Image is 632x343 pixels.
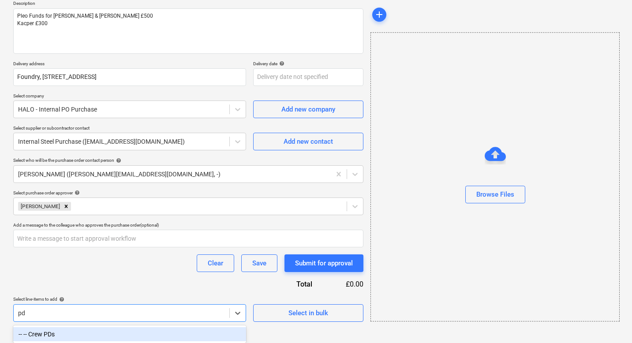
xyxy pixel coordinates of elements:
[208,257,223,269] div: Clear
[253,61,363,67] div: Delivery date
[13,157,363,163] div: Select who will be the purchase order contact person
[13,61,246,68] p: Delivery address
[57,297,64,302] span: help
[284,254,363,272] button: Submit for approval
[114,158,121,163] span: help
[13,296,246,302] div: Select line-items to add
[13,68,246,86] input: Delivery address
[13,0,363,8] p: Description
[61,202,71,211] div: Remove Tom McKeown
[588,301,632,343] iframe: Chat Widget
[253,101,363,118] button: Add new company
[326,279,363,289] div: £0.00
[18,202,61,211] div: [PERSON_NAME]
[73,190,80,195] span: help
[374,9,385,20] span: add
[13,8,363,54] textarea: Pleo Funds for [PERSON_NAME] & [PERSON_NAME] £500 Kacper £300
[253,304,363,322] button: Select in bulk
[13,222,363,228] div: Add a message to the colleague who approves the purchase order (optional)
[295,257,353,269] div: Submit for approval
[252,257,266,269] div: Save
[13,125,246,133] p: Select supplier or subcontractor contact
[281,104,335,115] div: Add new company
[13,230,363,247] input: Write a message to start approval workflow
[284,136,333,147] div: Add new contact
[288,307,328,319] div: Select in bulk
[253,68,363,86] input: Delivery date not specified
[476,189,514,200] div: Browse Files
[241,254,277,272] button: Save
[13,93,246,101] p: Select company
[253,133,363,150] button: Add new contact
[13,327,246,341] div: -- -- Crew PDs
[370,32,620,321] div: Browse Files
[197,254,234,272] button: Clear
[465,186,525,203] button: Browse Files
[277,61,284,66] span: help
[249,279,326,289] div: Total
[13,190,363,196] div: Select purchase order approver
